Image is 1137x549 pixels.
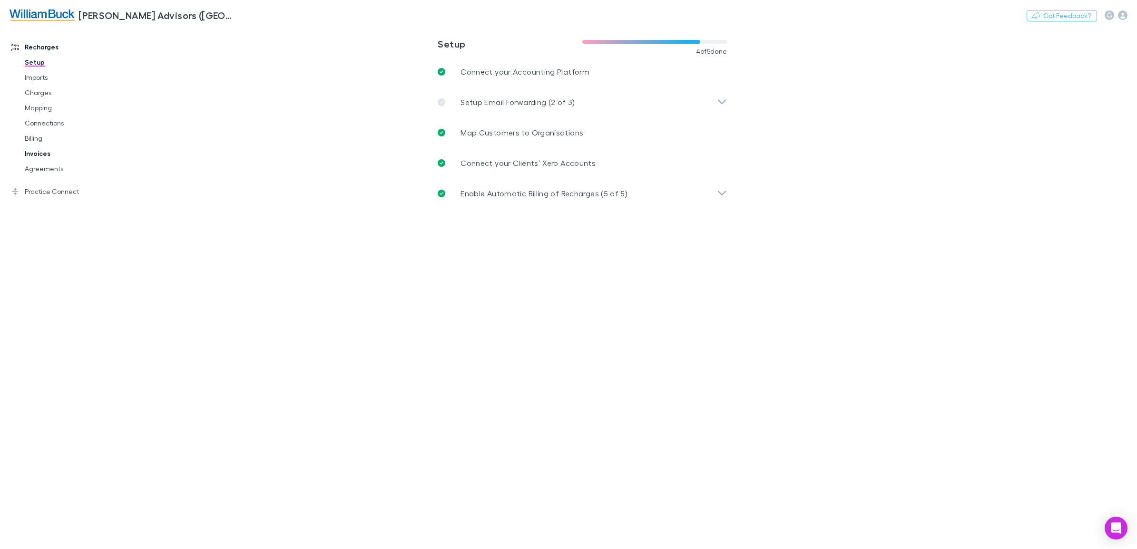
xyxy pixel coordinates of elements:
a: Map Customers to Organisations [430,117,735,148]
h3: [PERSON_NAME] Advisors ([GEOGRAPHIC_DATA]) Pty Ltd [78,10,236,21]
img: William Buck Advisors (WA) Pty Ltd's Logo [10,10,75,21]
div: Open Intercom Messenger [1105,517,1127,539]
div: Setup Email Forwarding (2 of 3) [430,87,735,117]
a: Recharges [2,39,134,55]
p: Connect your Clients’ Xero Accounts [461,157,596,169]
a: Practice Connect [2,184,134,199]
a: Setup [15,55,134,70]
p: Setup Email Forwarding (2 of 3) [461,96,575,108]
a: Imports [15,70,134,85]
a: Agreements [15,161,134,176]
a: Connect your Accounting Platform [430,57,735,87]
p: Map Customers to Organisations [461,127,583,138]
span: 4 of 5 done [696,48,727,55]
button: Got Feedback? [1027,10,1097,21]
a: Mapping [15,100,134,116]
a: Invoices [15,146,134,161]
p: Connect your Accounting Platform [461,66,589,77]
a: Connect your Clients’ Xero Accounts [430,148,735,178]
div: Enable Automatic Billing of Recharges (5 of 5) [430,178,735,209]
a: Charges [15,85,134,100]
a: Billing [15,131,134,146]
a: Connections [15,116,134,131]
h3: Setup [438,38,582,49]
a: [PERSON_NAME] Advisors ([GEOGRAPHIC_DATA]) Pty Ltd [4,4,242,27]
p: Enable Automatic Billing of Recharges (5 of 5) [461,188,627,199]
